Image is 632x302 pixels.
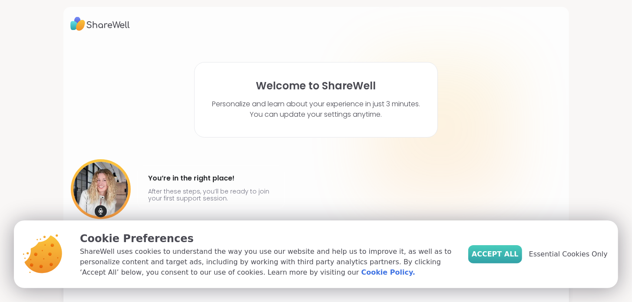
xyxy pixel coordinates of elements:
[70,14,130,34] img: ShareWell Logo
[472,249,519,259] span: Accept All
[149,188,274,202] p: After these steps, you’ll be ready to join your first support session.
[256,80,376,92] h1: Welcome to ShareWell
[361,267,415,278] a: Cookie Policy.
[80,231,454,246] p: Cookie Preferences
[529,249,608,259] span: Essential Cookies Only
[71,159,131,219] img: User image
[212,99,420,120] p: Personalize and learn about your experience in just 3 minutes. You can update your settings anytime.
[149,171,274,185] h4: You’re in the right place!
[468,245,522,263] button: Accept All
[80,246,454,278] p: ShareWell uses cookies to understand the way you use our website and help us to improve it, as we...
[95,205,107,217] img: mic icon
